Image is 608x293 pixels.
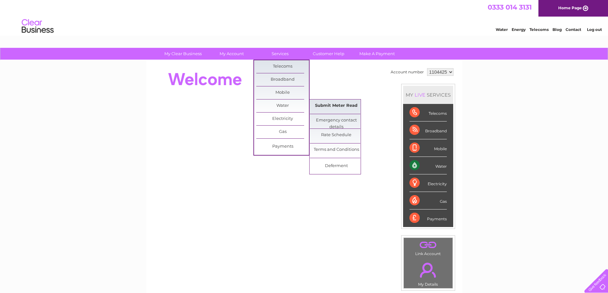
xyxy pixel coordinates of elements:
a: My Clear Business [157,48,209,60]
a: Customer Help [302,48,355,60]
a: Mobile [256,86,309,99]
a: Electricity [256,113,309,125]
a: Payments [256,140,309,153]
div: Electricity [409,174,447,192]
a: Broadband [256,73,309,86]
div: Broadband [409,121,447,139]
a: Blog [552,27,562,32]
a: . [405,259,451,281]
div: Water [409,157,447,174]
a: Log out [587,27,602,32]
div: Clear Business is a trading name of Verastar Limited (registered in [GEOGRAPHIC_DATA] No. 3667643... [154,4,455,31]
a: Energy [512,27,526,32]
a: Emergency contact details [310,114,363,127]
td: Link Account [403,238,453,258]
a: Deferment [310,160,363,172]
a: Contact [566,27,581,32]
div: Gas [409,192,447,209]
img: logo.png [21,17,54,36]
a: Telecoms [256,60,309,73]
a: Water [256,99,309,112]
a: Rate Schedule [310,129,363,142]
a: . [405,239,451,251]
div: Telecoms [409,104,447,121]
div: Payments [409,209,447,227]
a: 0333 014 3131 [488,3,532,11]
a: Make A Payment [351,48,403,60]
a: My Account [205,48,258,60]
td: My Details [403,257,453,289]
div: LIVE [413,92,427,98]
div: MY SERVICES [403,86,453,104]
a: Services [254,48,306,60]
div: Mobile [409,139,447,157]
td: Account number [389,67,425,77]
a: Submit Meter Read [310,99,363,112]
a: Water [496,27,508,32]
a: Telecoms [529,27,549,32]
a: Gas [256,126,309,138]
a: Terms and Conditions [310,143,363,156]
